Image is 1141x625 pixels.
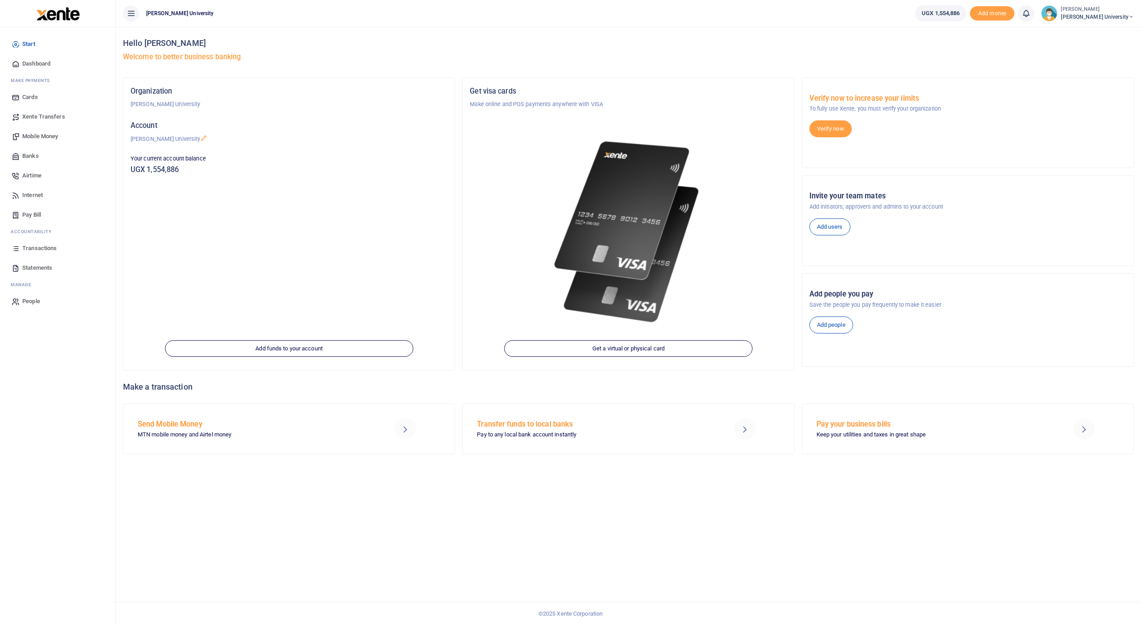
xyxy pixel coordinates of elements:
h5: UGX 1,554,886 [131,165,447,174]
a: Internet [7,185,108,205]
img: profile-user [1041,5,1057,21]
h5: Transfer funds to local banks [477,420,702,429]
p: Save the people you pay frequently to make it easier [809,300,1126,309]
p: Keep your utilities and taxes in great shape [817,430,1042,440]
span: Mobile Money [22,132,58,141]
p: Add initiators, approvers and admins to your account [809,202,1126,211]
li: M [7,278,108,292]
a: Send Mobile Money MTN mobile money and Airtel money [123,403,455,454]
p: To fully use Xente, you must verify your organization [809,104,1126,113]
li: Ac [7,225,108,238]
a: logo-small logo-large logo-large [36,10,80,16]
span: Statements [22,263,52,272]
span: anage [15,282,32,287]
a: Verify now [809,120,852,137]
a: Start [7,34,108,54]
p: Make online and POS payments anywhere with VISA [470,100,787,109]
li: Toup your wallet [970,6,1014,21]
span: Start [22,40,35,49]
span: UGX 1,554,886 [922,9,960,18]
p: [PERSON_NAME] University [131,100,447,109]
li: M [7,74,108,87]
p: Pay to any local bank account instantly [477,430,702,440]
span: ake Payments [15,78,50,83]
span: Airtime [22,171,41,180]
a: Add funds to your account [165,340,413,357]
span: Cards [22,93,38,102]
a: Mobile Money [7,127,108,146]
img: xente-_physical_cards.png [549,130,708,334]
span: Xente Transfers [22,112,65,121]
a: Cards [7,87,108,107]
a: Statements [7,258,108,278]
a: Transfer funds to local banks Pay to any local bank account instantly [462,403,794,454]
h5: Verify now to increase your limits [809,94,1126,103]
h5: Invite your team mates [809,192,1126,201]
a: Airtime [7,166,108,185]
span: Banks [22,152,39,160]
span: Pay Bill [22,210,41,219]
a: profile-user [PERSON_NAME] [PERSON_NAME] University [1041,5,1134,21]
p: [PERSON_NAME] University [131,135,447,144]
h4: Make a transaction [123,382,1134,392]
h5: Send Mobile Money [138,420,363,429]
span: Add money [970,6,1014,21]
img: logo-large [37,7,80,21]
h5: Organization [131,87,447,96]
a: Get a virtual or physical card [504,340,752,357]
span: [PERSON_NAME] University [1061,13,1134,21]
h5: Account [131,121,447,130]
p: MTN mobile money and Airtel money [138,430,363,440]
h5: Add people you pay [809,290,1126,299]
small: [PERSON_NAME] [1061,6,1134,13]
a: UGX 1,554,886 [915,5,966,21]
a: Xente Transfers [7,107,108,127]
h4: Hello [PERSON_NAME] [123,38,1134,48]
a: Banks [7,146,108,166]
a: Add people [809,317,853,333]
a: Transactions [7,238,108,258]
h5: Get visa cards [470,87,787,96]
h5: Welcome to better business banking [123,53,1134,62]
a: Pay your business bills Keep your utilities and taxes in great shape [802,403,1134,454]
a: Add users [809,218,850,235]
h5: Pay your business bills [817,420,1042,429]
a: People [7,292,108,311]
span: Dashboard [22,59,50,68]
span: Transactions [22,244,57,253]
span: People [22,297,40,306]
span: countability [17,229,51,234]
p: Your current account balance [131,154,447,163]
a: Dashboard [7,54,108,74]
span: [PERSON_NAME] University [143,9,217,17]
a: Pay Bill [7,205,108,225]
a: Add money [970,9,1014,16]
li: Wallet ballance [911,5,970,21]
span: Internet [22,191,43,200]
